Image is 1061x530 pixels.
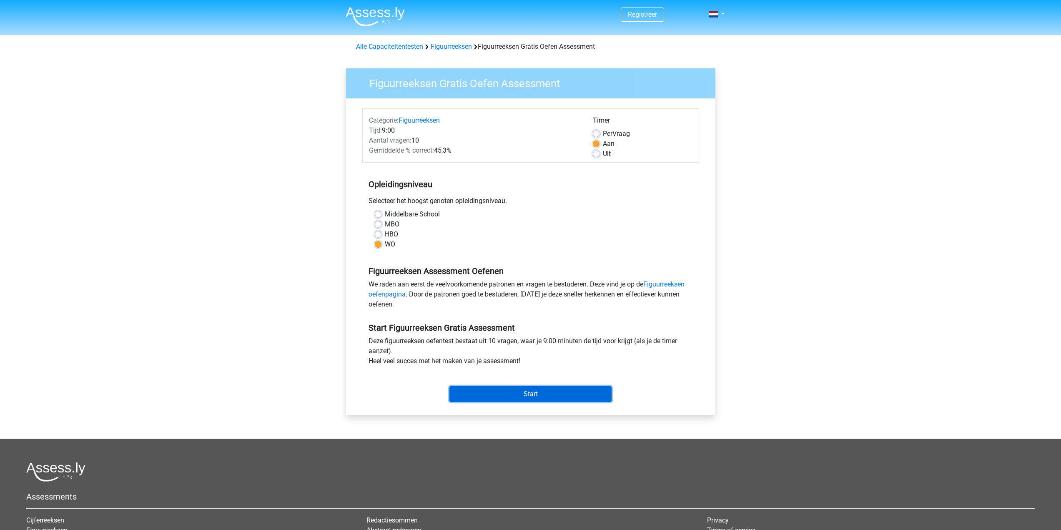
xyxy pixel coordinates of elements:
a: Privacy [707,516,729,524]
span: Per [603,130,612,138]
div: Figuurreeksen Gratis Oefen Assessment [353,42,709,52]
label: MBO [385,219,399,229]
img: Assessly logo [26,462,85,482]
label: Aan [603,139,615,149]
span: Tijd: [369,126,382,134]
span: Aantal vragen: [369,136,411,144]
label: Middelbare School [385,209,440,219]
div: Timer [593,116,692,129]
img: Assessly [346,7,405,26]
span: Categorie: [369,116,399,124]
div: 10 [363,136,587,146]
a: Registreer [628,10,657,18]
h5: Opleidingsniveau [369,176,693,193]
h5: Start Figuurreeksen Gratis Assessment [369,323,693,333]
div: We raden aan eerst de veelvoorkomende patronen en vragen te bestuderen. Deze vind je op de . Door... [362,279,699,313]
a: Cijferreeksen [26,516,64,524]
a: Figuurreeksen [431,43,472,50]
div: 45,3% [363,146,587,156]
label: Vraag [603,129,630,139]
div: 9:00 [363,126,587,136]
label: WO [385,239,395,249]
h3: Figuurreeksen Gratis Oefen Assessment [359,74,709,90]
input: Start [449,386,612,402]
label: Uit [603,149,611,159]
a: Alle Capaciteitentesten [356,43,423,50]
span: Gemiddelde % correct: [369,146,434,154]
div: Selecteer het hoogst genoten opleidingsniveau. [362,196,699,209]
a: Figuurreeksen [399,116,440,124]
h5: Assessments [26,492,1035,502]
label: HBO [385,229,398,239]
div: Deze figuurreeksen oefentest bestaat uit 10 vragen, waar je 9:00 minuten de tijd voor krijgt (als... [362,336,699,369]
h5: Figuurreeksen Assessment Oefenen [369,266,693,276]
a: Redactiesommen [366,516,418,524]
